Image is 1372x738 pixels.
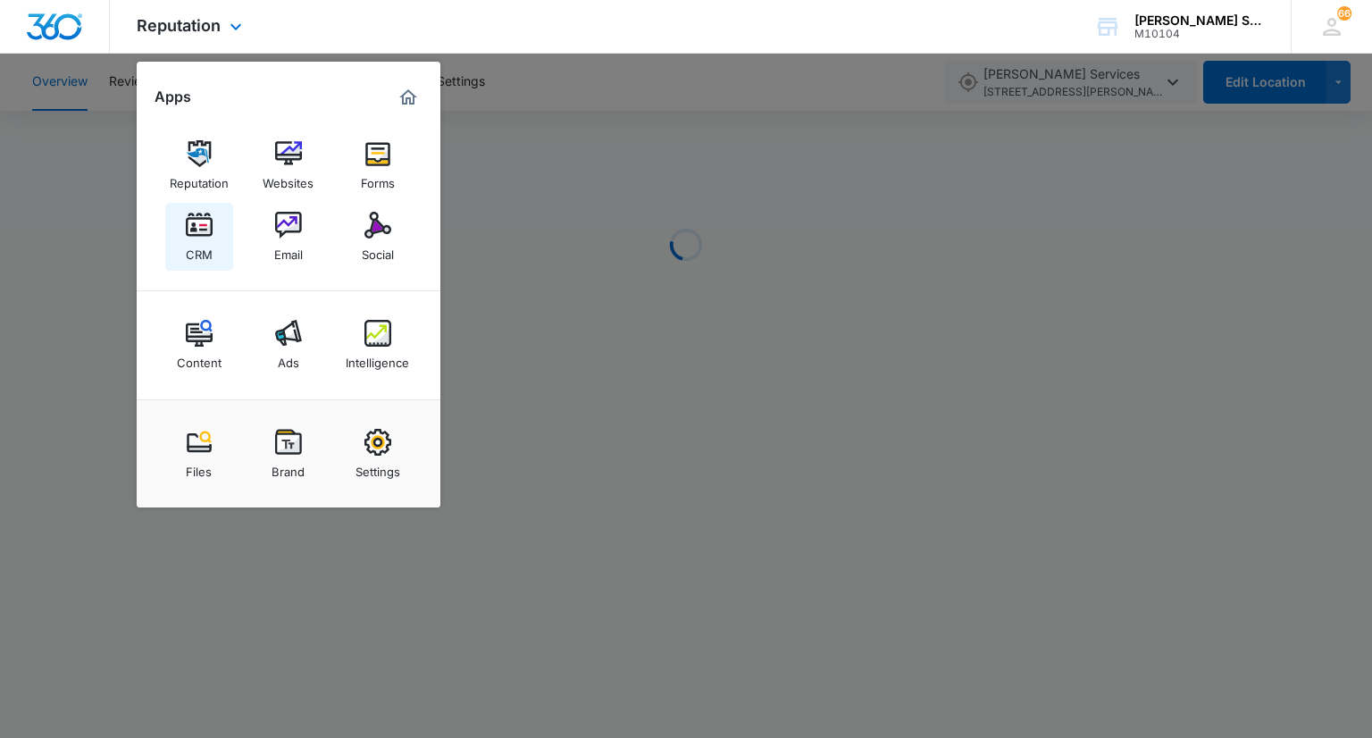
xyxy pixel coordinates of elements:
[346,347,409,370] div: Intelligence
[165,131,233,199] a: Reputation
[1134,13,1265,28] div: account name
[155,88,191,105] h2: Apps
[255,203,322,271] a: Email
[272,456,305,479] div: Brand
[186,456,212,479] div: Files
[165,203,233,271] a: CRM
[344,203,412,271] a: Social
[263,167,314,190] div: Websites
[356,456,400,479] div: Settings
[165,311,233,379] a: Content
[255,420,322,488] a: Brand
[361,167,395,190] div: Forms
[1337,6,1351,21] span: 66
[186,239,213,262] div: CRM
[344,420,412,488] a: Settings
[170,167,229,190] div: Reputation
[362,239,394,262] div: Social
[344,311,412,379] a: Intelligence
[1134,28,1265,40] div: account id
[278,347,299,370] div: Ads
[394,83,422,112] a: Marketing 360® Dashboard
[255,131,322,199] a: Websites
[274,239,303,262] div: Email
[177,347,222,370] div: Content
[255,311,322,379] a: Ads
[137,16,221,35] span: Reputation
[344,131,412,199] a: Forms
[1337,6,1351,21] div: notifications count
[165,420,233,488] a: Files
